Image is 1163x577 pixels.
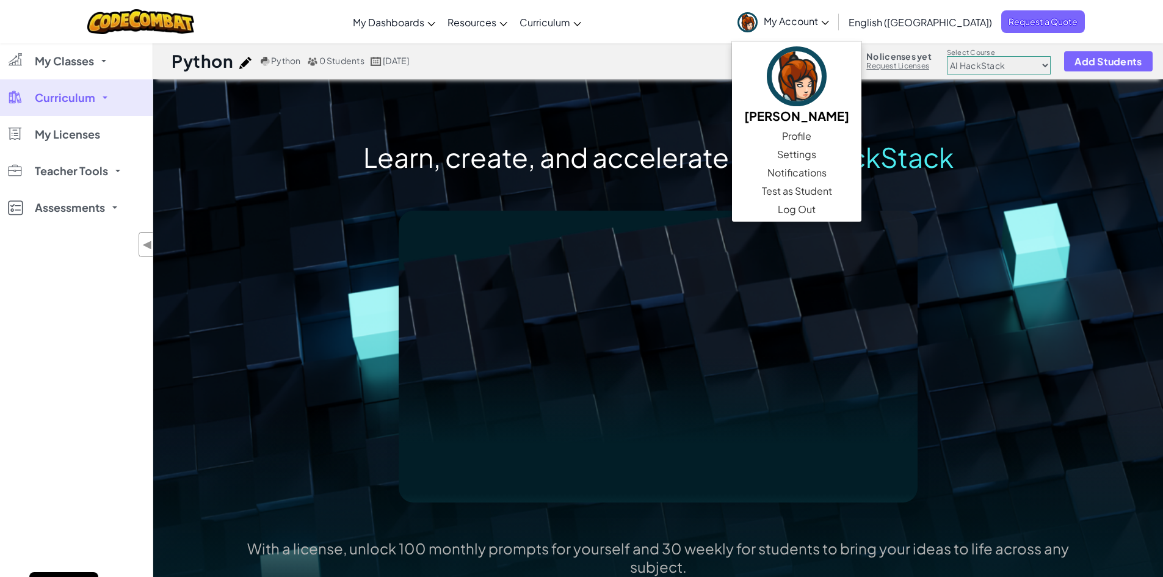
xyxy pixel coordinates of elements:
[513,5,587,38] a: Curriculum
[732,127,861,145] a: Profile
[1074,56,1142,67] span: Add Students
[441,5,513,38] a: Resources
[353,16,424,29] span: My Dashboards
[842,5,998,38] a: English ([GEOGRAPHIC_DATA])
[142,236,153,253] span: ◀
[271,55,300,66] span: Python
[764,15,829,27] span: My Account
[786,140,954,174] span: AI HackStack
[319,55,364,66] span: 0 Students
[172,49,233,73] h1: Python
[35,92,95,103] span: Curriculum
[371,57,382,66] img: calendar.svg
[1064,51,1152,71] button: Add Students
[866,61,931,71] a: Request Licenses
[239,57,252,69] img: iconPencil.svg
[767,46,827,106] img: avatar
[732,182,861,200] a: Test as Student
[732,145,861,164] a: Settings
[744,106,849,125] h5: [PERSON_NAME]
[732,200,861,219] a: Log Out
[520,16,570,29] span: Curriculum
[347,5,441,38] a: My Dashboards
[947,48,1051,57] label: Select Course
[732,164,861,182] a: Notifications
[866,51,931,61] span: No licenses yet
[732,45,861,127] a: [PERSON_NAME]
[1001,10,1085,33] a: Request a Quote
[731,2,835,41] a: My Account
[849,16,992,29] span: English ([GEOGRAPHIC_DATA])
[35,165,108,176] span: Teacher Tools
[737,12,758,32] img: avatar
[35,129,100,140] span: My Licenses
[35,56,94,67] span: My Classes
[383,55,409,66] span: [DATE]
[261,57,270,66] img: python.png
[363,140,786,174] span: Learn, create, and accelerate with
[767,165,827,180] span: Notifications
[236,539,1081,576] p: With a license, unlock 100 monthly prompts for yourself and 30 weekly for students to bring your ...
[87,9,194,34] img: CodeCombat logo
[447,16,496,29] span: Resources
[307,57,318,66] img: MultipleUsers.png
[35,202,105,213] span: Assessments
